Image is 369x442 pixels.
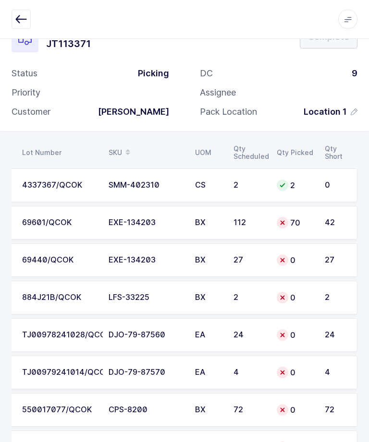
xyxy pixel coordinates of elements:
[46,36,123,51] h1: JT113371
[277,179,313,191] div: 2
[22,181,97,190] div: 4337367/QCOK
[109,181,184,190] div: SMM-402310
[12,87,40,98] div: Priority
[234,368,265,377] div: 4
[325,331,347,339] div: 24
[195,406,222,414] div: BX
[325,218,347,227] div: 42
[277,329,313,341] div: 0
[325,256,347,264] div: 27
[234,406,265,414] div: 72
[325,293,347,302] div: 2
[22,406,97,414] div: 550017077/QCOK
[12,106,50,118] div: Customer
[195,149,222,156] div: UOM
[130,68,169,79] div: Picking
[109,256,184,264] div: EXE-134203
[109,218,184,227] div: EXE-134203
[195,293,222,302] div: BX
[109,144,184,161] div: SKU
[195,256,222,264] div: BX
[352,68,357,78] span: 9
[195,368,222,377] div: EA
[109,406,184,414] div: CPS-8200
[234,145,265,160] div: Qty Scheduled
[22,368,97,377] div: TJ00979241014/QCOK
[109,331,184,339] div: DJO-79-87560
[195,331,222,339] div: EA
[109,368,184,377] div: DJO-79-87570
[277,254,313,266] div: 0
[234,293,265,302] div: 2
[304,106,357,118] button: Location 1
[200,106,257,118] div: Pack Location
[277,149,313,156] div: Qty Picked
[22,218,97,227] div: 69601/QCOK
[234,331,265,339] div: 24
[22,256,97,264] div: 69440/QCOK
[234,181,265,190] div: 2
[325,368,347,377] div: 4
[277,217,313,228] div: 70
[325,406,347,414] div: 72
[109,293,184,302] div: LFS-33225
[195,218,222,227] div: BX
[277,367,313,378] div: 0
[200,87,236,98] div: Assignee
[200,68,213,79] div: DC
[277,404,313,416] div: 0
[195,181,222,190] div: CS
[325,181,347,190] div: 0
[325,145,348,160] div: Qty Short
[22,293,97,302] div: 884J21B/QCOK
[234,256,265,264] div: 27
[12,68,37,79] div: Status
[22,331,97,339] div: TJ00978241028/QCOK
[234,218,265,227] div: 112
[277,292,313,303] div: 0
[22,149,97,156] div: Lot Number
[90,106,169,118] div: [PERSON_NAME]
[304,106,347,118] span: Location 1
